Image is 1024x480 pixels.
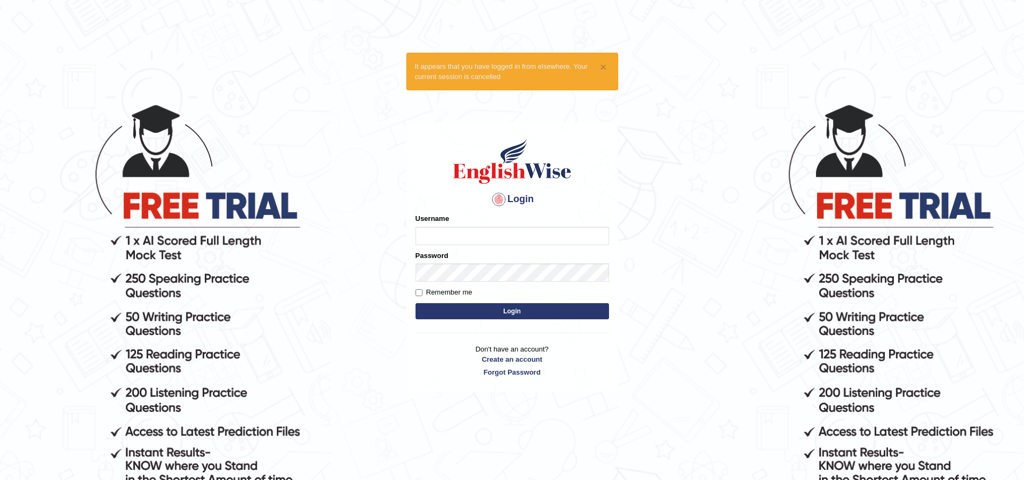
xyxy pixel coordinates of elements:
div: It appears that you have logged in from elsewhere. Your current session is cancelled [406,53,618,90]
label: Remember me [416,287,472,298]
label: Username [416,213,449,224]
h4: Login [416,191,609,208]
img: Logo of English Wise sign in for intelligent practice with AI [451,137,574,185]
p: Don't have an account? [416,344,609,377]
input: Remember me [416,289,423,296]
a: Create an account [416,354,609,364]
a: Forgot Password [416,367,609,377]
button: Login [416,303,609,319]
button: × [600,61,606,73]
label: Password [416,250,448,261]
